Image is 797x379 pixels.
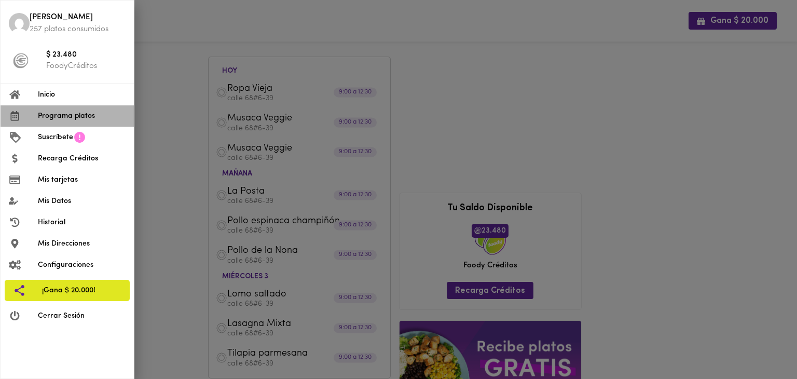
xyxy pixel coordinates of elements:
span: Recarga Créditos [38,153,126,164]
span: Mis Direcciones [38,238,126,249]
span: ¡Gana $ 20.000! [42,285,121,296]
span: [PERSON_NAME] [30,12,126,24]
span: $ 23.480 [46,49,126,61]
span: Configuraciones [38,260,126,270]
img: foody-creditos-black.png [13,53,29,69]
span: Programa platos [38,111,126,121]
span: Inicio [38,89,126,100]
p: FoodyCréditos [46,61,126,72]
span: Mis Datos [38,196,126,207]
iframe: Messagebird Livechat Widget [737,319,787,369]
span: Suscríbete [38,132,73,143]
span: Historial [38,217,126,228]
p: 257 platos consumidos [30,24,126,35]
span: Cerrar Sesión [38,310,126,321]
span: Mis tarjetas [38,174,126,185]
